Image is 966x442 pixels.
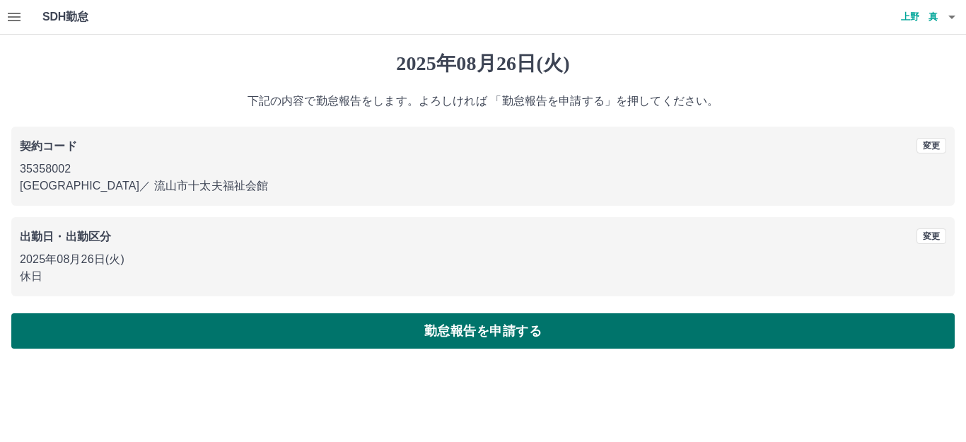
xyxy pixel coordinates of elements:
[11,93,955,110] p: 下記の内容で勤怠報告をします。よろしければ 「勤怠報告を申請する」を押してください。
[20,178,946,194] p: [GEOGRAPHIC_DATA] ／ 流山市十太夫福祉会館
[11,52,955,76] h1: 2025年08月26日(火)
[20,231,111,243] b: 出勤日・出勤区分
[20,268,946,285] p: 休日
[20,161,946,178] p: 35358002
[20,140,77,152] b: 契約コード
[11,313,955,349] button: 勤怠報告を申請する
[916,138,946,153] button: 変更
[916,228,946,244] button: 変更
[20,251,946,268] p: 2025年08月26日(火)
